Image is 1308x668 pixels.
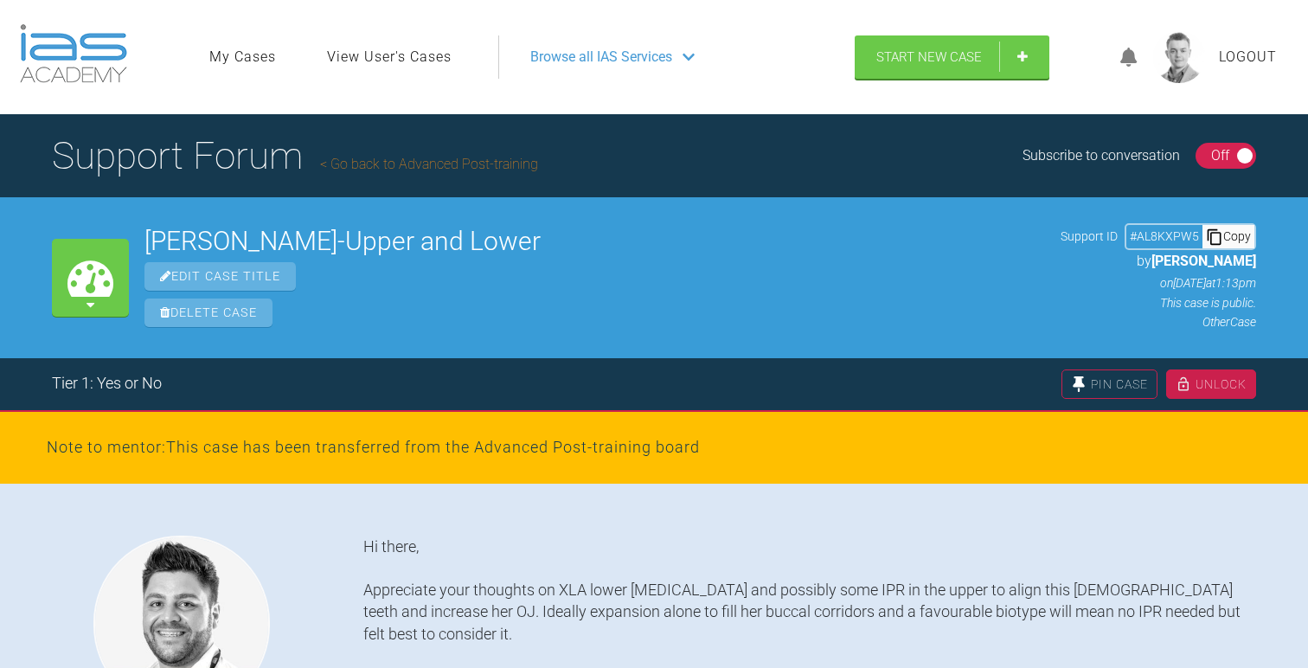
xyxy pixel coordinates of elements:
[1176,376,1191,392] img: unlock.cc94ed01.svg
[1061,369,1157,399] div: Pin Case
[1219,46,1277,68] a: Logout
[1166,369,1256,399] div: Unlock
[1071,376,1087,392] img: pin.fff216dc.svg
[209,46,276,68] a: My Cases
[144,262,296,291] span: Edit Case Title
[1061,250,1256,273] p: by
[530,46,672,68] span: Browse all IAS Services
[1211,145,1229,167] div: Off
[1061,273,1256,292] p: on [DATE] at 1:13pm
[1151,253,1256,269] span: [PERSON_NAME]
[1202,225,1254,247] div: Copy
[1061,312,1256,331] p: Other Case
[320,156,538,172] a: Go back to Advanced Post-training
[144,299,272,327] span: Delete Case
[144,228,1045,254] h2: [PERSON_NAME]-Upper and Lower
[20,24,127,83] img: logo-light.3e3ef733.png
[855,35,1049,79] a: Start New Case
[876,49,982,65] span: Start New Case
[1023,145,1180,167] div: Subscribe to conversation
[1153,31,1205,83] img: profile.png
[1126,227,1202,246] div: # AL8KXPW5
[1061,293,1256,312] p: This case is public.
[327,46,452,68] a: View User's Cases
[52,125,538,186] h1: Support Forum
[1061,227,1118,246] span: Support ID
[52,371,162,396] div: Tier 1: Yes or No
